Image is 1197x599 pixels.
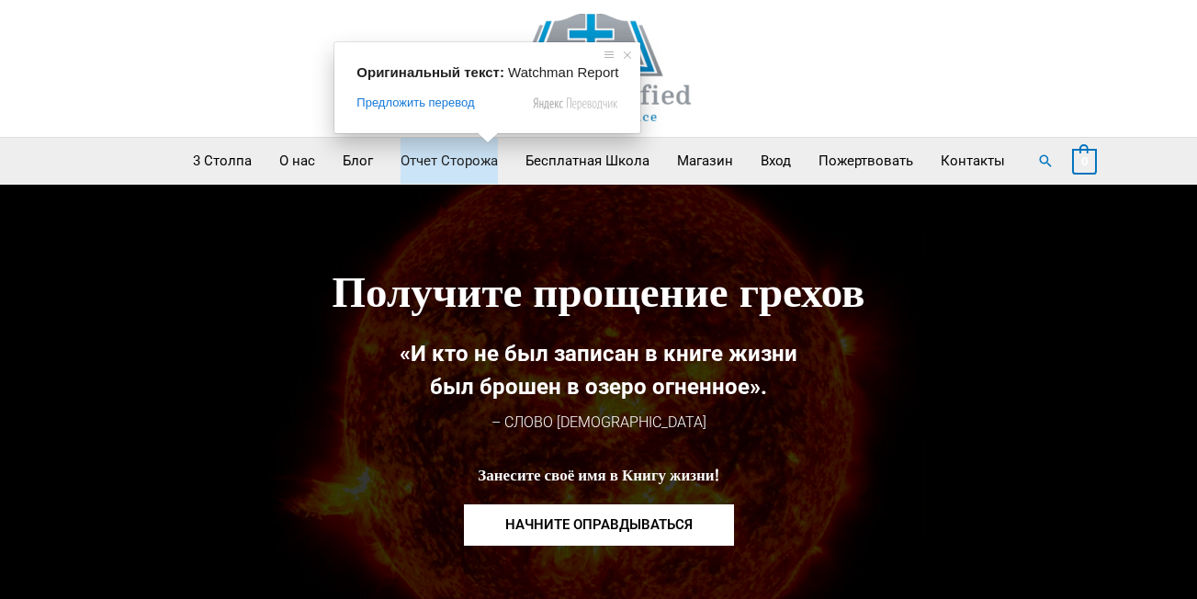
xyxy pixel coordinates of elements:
img: Быть Оправданным [454,14,729,123]
ya-tr-span: Занесите своё имя в Книгу жизни! [478,467,718,484]
ya-tr-span: – СЛОВО [DEMOGRAPHIC_DATA] [491,413,706,431]
a: Бесплатная Школа [512,138,663,184]
nav: Основная Навигация по Сайту [179,138,1019,184]
span: 0 [1081,154,1088,168]
ya-tr-span: Бесплатная Школа [525,138,649,184]
ya-tr-span: «И кто не был записан в книге жизни [400,341,797,367]
a: Блог [329,138,387,184]
ya-tr-span: Отчет Сторожа [401,138,498,184]
span: Watchman Report [508,64,618,80]
ya-tr-span: О нас [279,138,315,184]
ya-tr-span: НАЧНИТЕ ОПРАВДЫВАТЬСЯ [505,516,693,533]
a: О нас [265,138,329,184]
a: Магазин [663,138,747,184]
ya-tr-span: Магазин [677,138,733,184]
ya-tr-span: Блог [343,138,373,184]
span: Предложить перевод [356,95,474,111]
a: НАЧНИТЕ ОПРАВДЫВАТЬСЯ [464,504,734,546]
a: Отчет Сторожа [387,138,512,184]
a: Кнопка поиска [1037,153,1054,169]
ya-tr-span: 3 Столпа [193,138,252,184]
a: Вход [747,138,805,184]
a: Просмотреть Корзину Покупок, пустую [1072,153,1097,169]
span: Оригинальный текст: [356,64,504,80]
ya-tr-span: Получите прощение грехов [333,268,865,317]
a: Контакты [927,138,1019,184]
a: Пожертвовать [805,138,927,184]
ya-tr-span: Вход [761,138,791,184]
ya-tr-span: Контакты [941,138,1005,184]
ya-tr-span: был брошен в озеро огненное». [430,374,767,400]
ya-tr-span: Пожертвовать [819,138,913,184]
